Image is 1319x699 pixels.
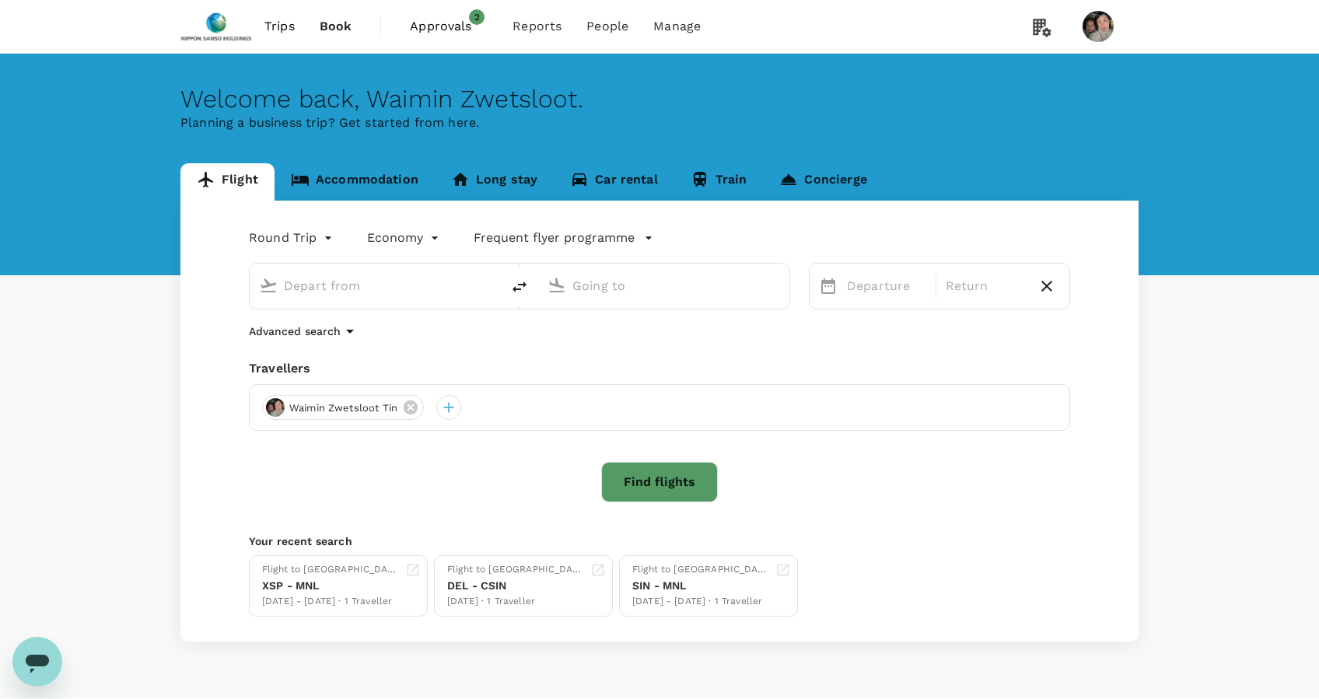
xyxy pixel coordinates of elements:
span: Manage [653,17,701,36]
p: Departure [847,277,926,295]
p: Your recent search [249,533,1070,549]
span: Book [320,17,352,36]
div: Economy [367,225,443,250]
a: Accommodation [275,163,435,201]
p: Frequent flyer programme [474,229,635,247]
button: Open [490,284,493,287]
div: Flight to [GEOGRAPHIC_DATA] [262,562,399,578]
img: avatar-6785e24a50d2d.jpeg [266,398,285,417]
span: Trips [264,17,295,36]
a: Long stay [435,163,554,201]
input: Depart from [284,274,468,298]
button: delete [501,268,538,306]
div: [DATE] · 1 Traveller [447,594,584,610]
div: Waimin Zwetsloot Tin [262,395,424,420]
div: DEL - CSIN [447,578,584,594]
p: Return [946,277,1025,295]
a: Train [674,163,764,201]
span: Approvals [410,17,488,36]
a: Concierge [763,163,883,201]
iframe: Button to launch messaging window [12,637,62,687]
div: Flight to [GEOGRAPHIC_DATA] [632,562,769,578]
button: Advanced search [249,322,359,341]
a: Flight [180,163,275,201]
p: Advanced search [249,323,341,339]
span: 2 [469,9,485,25]
div: SIN - MNL [632,578,769,594]
div: Travellers [249,359,1070,378]
input: Going to [572,274,757,298]
div: Welcome back , Waimin Zwetsloot . [180,85,1139,114]
div: Flight to [GEOGRAPHIC_DATA] [447,562,584,578]
button: Frequent flyer programme [474,229,653,247]
span: People [586,17,628,36]
p: Planning a business trip? Get started from here. [180,114,1139,132]
div: [DATE] - [DATE] · 1 Traveller [262,594,399,610]
button: Open [778,284,782,287]
button: Find flights [601,462,718,502]
div: [DATE] - [DATE] · 1 Traveller [632,594,769,610]
div: XSP - MNL [262,578,399,594]
img: Nippon Sanso Holdings Singapore Pte Ltd [180,9,252,44]
a: Car rental [554,163,674,201]
div: Round Trip [249,225,336,250]
span: Reports [513,17,562,36]
span: Waimin Zwetsloot Tin [280,400,407,416]
img: Waimin Zwetsloot Tin [1083,11,1114,42]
